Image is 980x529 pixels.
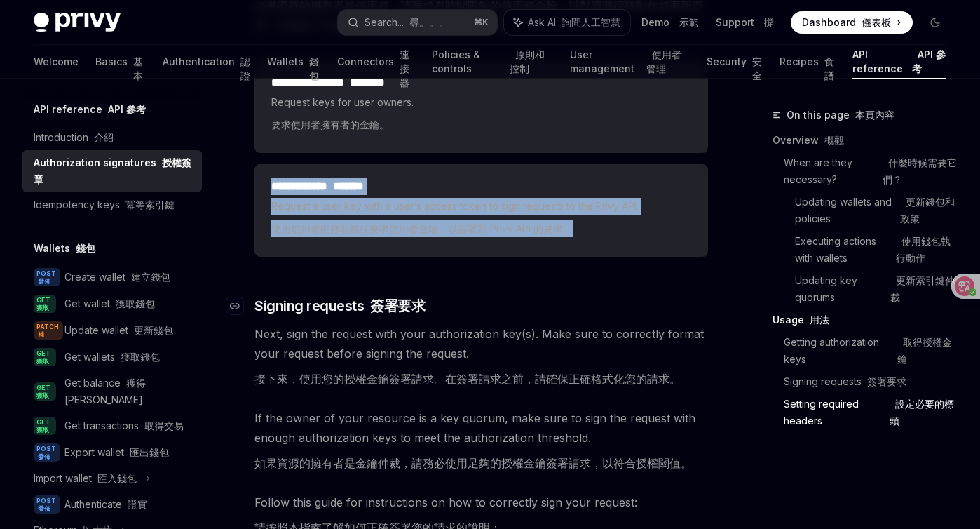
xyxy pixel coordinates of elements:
[22,370,202,413] a: GET 獲取Get balance 獲得[PERSON_NAME]
[764,16,774,28] font: 撐
[36,391,49,399] font: 獲取
[22,290,202,317] a: GET 獲取Get wallet 獲取錢包
[240,55,250,81] font: 認證
[108,103,146,115] font: API 參考
[34,295,56,313] span: GET
[641,15,699,29] a: Demo 示範
[22,317,202,344] a: PATCH 補Update wallet 更新錢包
[795,191,958,230] a: Updating wallets and policies 更新錢包和政策
[163,45,250,79] a: Authentication 認證
[22,344,202,370] a: GET 獲取Get wallets 獲取錢包
[528,15,620,29] span: Ask AI
[784,393,958,432] a: Setting required headers 設定必要的標頭
[855,109,894,121] font: 本頁內容
[128,498,147,510] font: 證實
[22,264,202,290] a: POST 發佈Create wallet 建立錢包
[34,417,56,435] span: GET
[133,55,143,81] font: 基本
[852,45,946,79] a: API reference API 參考
[22,491,202,518] a: POST 發佈Authenticate 證實
[890,274,955,303] font: 更新索引鍵仲裁
[64,417,184,434] div: Get transactions
[867,375,906,387] font: 簽署要求
[131,271,170,283] font: 建立錢包
[34,470,137,487] div: Import wallet
[787,107,894,123] span: On this page
[562,16,620,28] font: 詢問人工智慧
[824,55,834,81] font: 食譜
[64,295,155,312] div: Get wallet
[271,119,389,130] font: 要求使用者擁有者的金鑰。
[36,304,49,312] font: 獲取
[271,94,691,139] span: Request keys for user owners.
[34,101,146,118] h5: API reference
[784,152,958,191] a: When are they necessary? 什麼時候需要它們？
[570,45,690,79] a: User management 使用者管理
[34,382,56,401] span: GET
[125,199,175,210] font: 冪等索引鍵
[791,11,913,34] a: Dashboard 儀表板
[784,331,958,370] a: Getting authorization keys 取得授權金鑰
[97,472,137,484] font: 匯入錢包
[64,444,169,461] div: Export wallet
[64,349,160,366] div: Get wallets
[254,164,708,257] a: **** **** *** **** **Request a user key with a user’s access token to sign requests to the Privy ...
[94,131,114,143] font: 介紹
[900,196,955,225] font: 更新錢包和政策
[370,297,425,314] font: 簽署要求
[773,309,958,331] a: Usage 用法
[365,14,449,31] div: Search...
[64,322,173,339] div: Update wallet
[254,456,692,470] font: 如果資源的擁有者是金鑰仲裁，請務必使用足夠的授權金鑰簽署請求，以符合授權閾值。
[38,504,50,512] font: 發佈
[912,48,946,74] font: API 參考
[22,125,202,150] a: Introduction 介紹
[64,496,147,513] div: Authenticate
[338,10,498,35] button: Search... 尋。。。⌘K
[64,375,193,408] div: Get balance
[897,336,952,365] font: 取得授權金鑰
[34,348,56,366] span: GET
[38,453,50,460] font: 發佈
[716,15,774,29] a: Support 撐
[64,269,170,286] div: Create wallet
[22,413,202,439] a: GET 獲取Get transactions 取得交易
[271,222,573,234] font: 使用使用者的存取權杖要求使用者金鑰，以簽署對 Privy API 的要求。
[267,45,321,79] a: Wallets 錢包
[824,134,844,146] font: 概觀
[121,351,160,363] font: 獲取錢包
[34,240,95,257] h5: Wallets
[810,314,829,326] font: 用法
[22,150,202,192] a: Authorization signatures 授權簽章
[130,446,169,458] font: 匯出錢包
[134,324,173,336] font: 更新錢包
[144,420,184,431] font: 取得交易
[22,439,202,466] a: POST 發佈Export wallet 匯出錢包
[36,357,49,365] font: 獲取
[504,10,630,35] button: Ask AI 詢問人工智慧
[883,156,957,185] font: 什麼時候需要它們？
[34,268,60,286] span: POST
[38,277,50,285] font: 發佈
[802,15,891,29] span: Dashboard
[34,45,79,79] a: Welcome
[34,443,60,462] span: POST
[226,296,254,316] a: Navigate to header
[34,129,114,146] div: Introduction
[474,17,489,28] span: ⌘ K
[34,13,121,32] img: dark logo
[773,129,958,152] a: Overview 概觀
[34,196,175,213] div: Idempotency keys
[432,45,552,79] a: Policies & controls 原則和控制
[337,45,415,79] a: Connectors 連接器
[646,48,681,74] font: 使用者管理
[116,297,155,309] font: 獲取錢包
[752,55,762,81] font: 安全
[795,269,958,309] a: Updating key quorums 更新索引鍵仲裁
[679,16,699,28] font: 示範
[795,230,958,269] a: Executing actions with wallets 使用錢包執行動作
[34,495,60,514] span: POST
[780,45,836,79] a: Recipes 食譜
[254,408,708,478] span: If the owner of your resource is a key quorum, make sure to sign the request with enough authoriz...
[510,48,545,74] font: 原則和控制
